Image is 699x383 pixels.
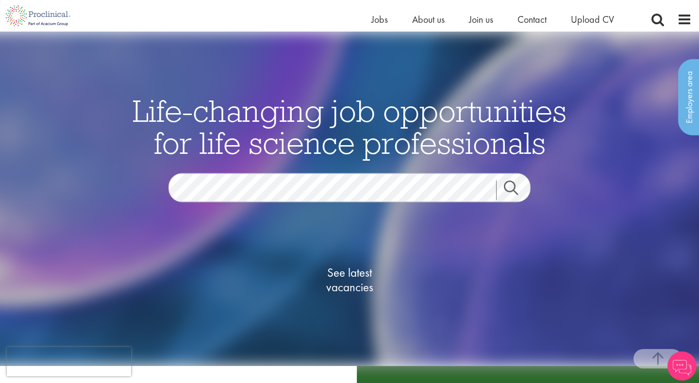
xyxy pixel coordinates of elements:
a: See latestvacancies [301,227,398,333]
img: Chatbot [667,351,697,381]
a: Join us [469,13,493,26]
span: See latest vacancies [301,266,398,295]
a: Upload CV [571,13,614,26]
iframe: reCAPTCHA [7,347,131,376]
span: Life-changing job opportunities for life science professionals [133,91,566,162]
a: Jobs [371,13,388,26]
a: Job search submit button [496,181,538,200]
a: About us [412,13,445,26]
a: Contact [517,13,547,26]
